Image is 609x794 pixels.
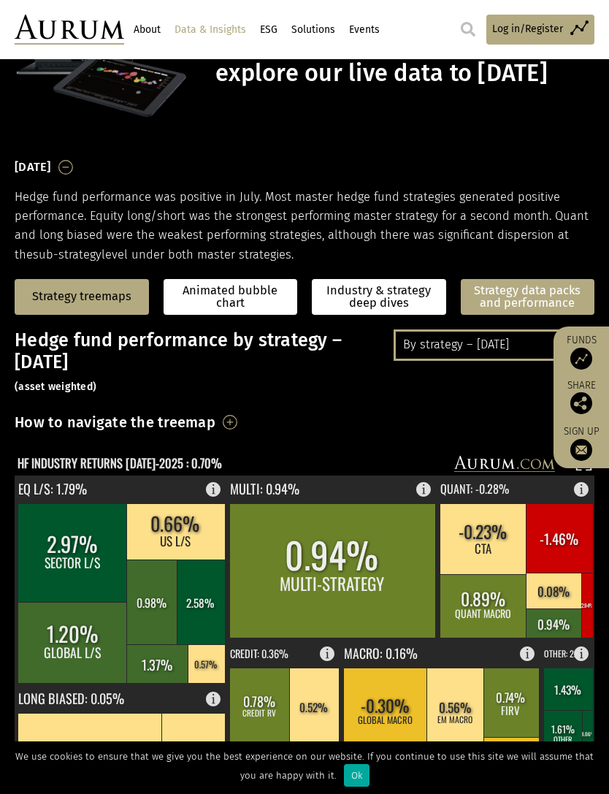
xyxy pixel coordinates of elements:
[461,22,475,37] img: search.svg
[561,425,602,461] a: Sign up
[15,188,594,265] p: Hedge fund performance was positive in July. Most master hedge fund strategies generated positive...
[461,279,595,315] a: Strategy data packs and performance
[570,348,592,370] img: Access Funds
[396,332,592,358] div: By strategy – [DATE]
[32,291,131,303] a: Strategy treemaps
[561,334,602,370] a: Funds
[15,410,215,435] h3: How to navigate the treemap
[312,279,446,315] a: Industry & strategy deep dives
[492,21,563,37] span: Log in/Register
[570,439,592,461] img: Sign up to our newsletter
[131,18,162,42] a: About
[289,18,337,42] a: Solutions
[486,15,594,45] a: Log in/Register
[15,381,96,393] small: (asset weighted)
[561,381,602,414] div: Share
[15,156,51,178] h3: [DATE]
[344,764,369,787] div: Ok
[570,392,592,414] img: Share this post
[15,329,594,395] h3: Hedge fund performance by strategy – [DATE]
[33,248,101,262] span: sub-strategy
[347,18,381,42] a: Events
[15,15,124,45] img: Aurum
[258,18,279,42] a: ESG
[169,285,292,309] a: Animated bubble chart
[172,18,248,42] a: Data & Insights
